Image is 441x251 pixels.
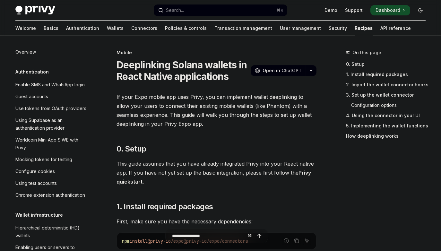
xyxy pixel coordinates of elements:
div: Overview [15,48,36,56]
a: 5. Implementing the wallet functions [346,121,431,131]
h5: Authentication [15,68,49,76]
span: If your Expo mobile app uses Privy, you can implement wallet deeplinking to allow your users to c... [117,92,316,128]
a: Guest accounts [10,91,92,102]
button: Toggle dark mode [415,5,426,15]
a: Using test accounts [10,177,92,189]
a: 1. Install required packages [346,69,431,80]
a: User management [280,21,321,36]
a: How deeplinking works [346,131,431,141]
h1: Deeplinking Solana wallets in React Native applications [117,59,248,82]
a: Authentication [66,21,99,36]
a: Dashboard [370,5,410,15]
span: Dashboard [376,7,400,13]
span: Open in ChatGPT [263,67,302,74]
a: Demo [324,7,337,13]
h5: Wallet infrastructure [15,211,63,219]
a: Enable SMS and WhatsApp login [10,79,92,91]
a: Chrome extension authentication [10,189,92,201]
div: Using Supabase as an authentication provider [15,117,89,132]
a: 2. Import the wallet connector hooks [346,80,431,90]
span: On this page [352,49,381,56]
a: 3. Set up the wallet connector [346,90,431,100]
div: Enable SMS and WhatsApp login [15,81,85,89]
div: Mocking tokens for testing [15,156,72,163]
div: Guest accounts [15,93,48,100]
a: Support [345,7,363,13]
button: Open in ChatGPT [251,65,306,76]
a: Using Supabase as an authentication provider [10,115,92,134]
a: Worldcoin Mini App SIWE with Privy [10,134,92,153]
span: ⌘ K [277,8,283,13]
a: API reference [380,21,411,36]
span: This guide assumes that you have already integrated Privy into your React native app. If you have... [117,159,316,186]
span: First, make sure you have the necessary dependencies: [117,217,316,226]
div: Search... [166,6,184,14]
div: Worldcoin Mini App SIWE with Privy [15,136,89,151]
a: 0. Setup [346,59,431,69]
button: Open search [154,4,287,16]
div: Hierarchical deterministic (HD) wallets [15,224,89,239]
a: Basics [44,21,58,36]
div: Using test accounts [15,179,57,187]
span: 1. Install required packages [117,202,213,212]
a: Connectors [131,21,157,36]
div: Chrome extension authentication [15,191,85,199]
a: Wallets [107,21,124,36]
button: Send message [255,231,264,240]
a: Mocking tokens for testing [10,154,92,165]
input: Ask a question... [172,229,245,243]
div: Configure cookies [15,168,55,175]
a: Security [329,21,347,36]
a: Transaction management [214,21,272,36]
img: dark logo [15,6,55,15]
span: 0. Setup [117,144,146,154]
div: Use tokens from OAuth providers [15,105,86,112]
a: Hierarchical deterministic (HD) wallets [10,222,92,241]
a: Use tokens from OAuth providers [10,103,92,114]
a: Configuration options [346,100,431,110]
a: Overview [10,46,92,58]
div: Mobile [117,49,316,56]
a: Configure cookies [10,166,92,177]
a: Welcome [15,21,36,36]
a: Policies & controls [165,21,207,36]
a: 4. Using the connector in your UI [346,110,431,121]
a: Recipes [355,21,373,36]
